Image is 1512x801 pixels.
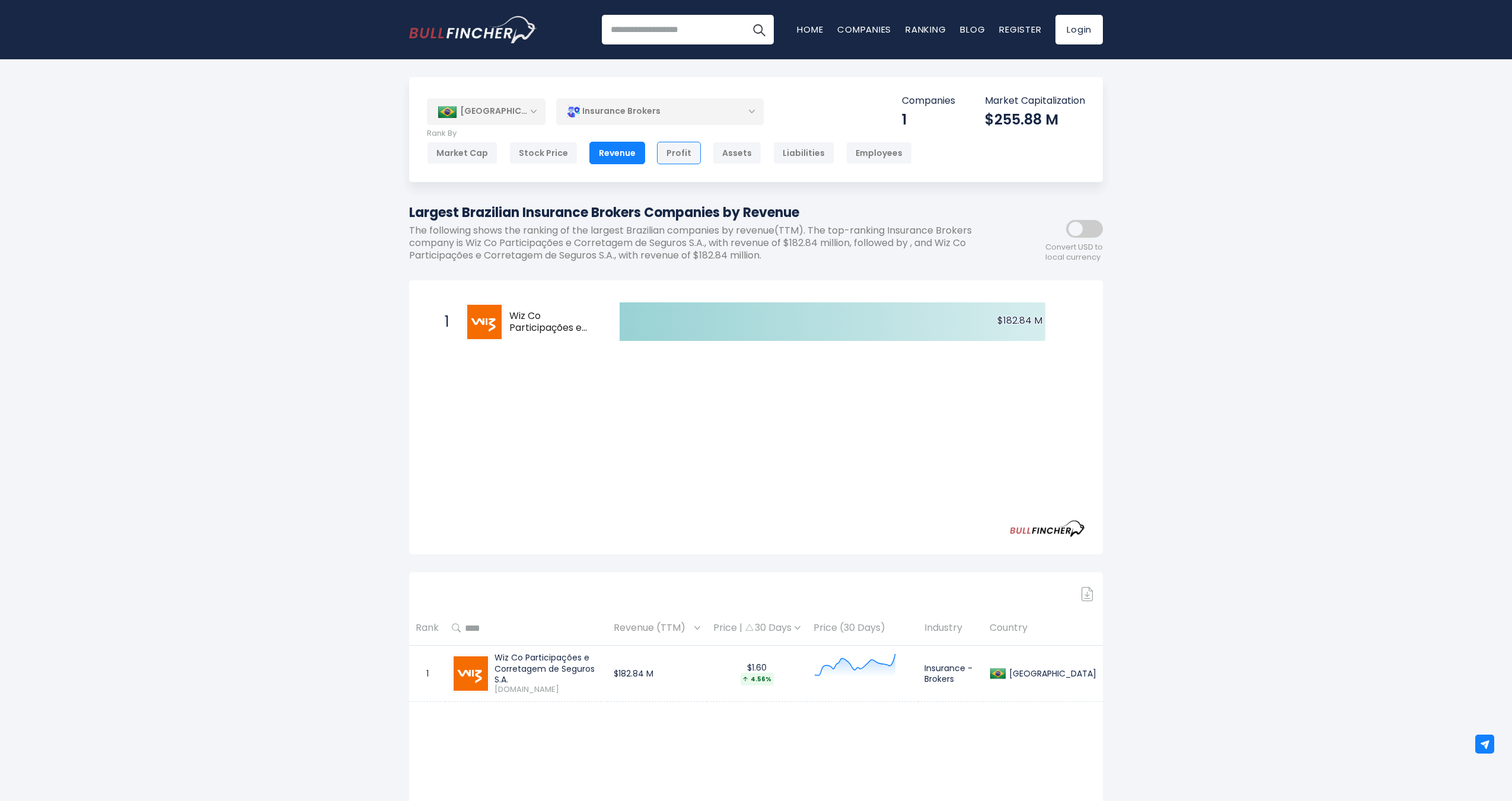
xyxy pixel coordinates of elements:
div: Profit [657,142,701,164]
button: Search [744,15,774,44]
a: Companies [837,23,891,36]
div: Employees [846,142,912,164]
img: WIZC3.SA.png [454,656,488,691]
th: Country [983,611,1103,646]
div: Stock Price [509,142,578,164]
div: [GEOGRAPHIC_DATA] [1006,668,1096,679]
div: Insurance Brokers [556,98,764,125]
div: Price | 30 Days [713,622,800,634]
div: Wiz Co Participações e Corretagem de Seguros S.A. [495,652,601,685]
div: 1 [902,110,955,129]
a: Blog [960,23,985,36]
a: Home [797,23,823,36]
text: $182.84 M [997,314,1042,327]
div: Market Cap [427,142,497,164]
span: Revenue (TTM) [614,619,691,637]
img: Bullfincher logo [409,16,537,43]
a: Ranking [905,23,946,36]
span: Convert USD to local currency [1045,242,1103,263]
div: Liabilities [773,142,834,164]
span: Wiz Co Participações e Corretagem de Seguros S.A. [509,310,599,335]
p: The following shows the ranking of the largest Brazilian companies by revenue(TTM). The top-ranki... [409,225,996,261]
td: Insurance - Brokers [918,646,983,701]
a: Go to homepage [409,16,537,43]
span: 1 [439,312,451,332]
div: Revenue [589,142,645,164]
img: Wiz Co Participações e Corretagem de Seguros S.A. [467,305,502,339]
a: Register [999,23,1041,36]
td: 1 [409,646,445,701]
th: Rank [409,611,445,646]
h1: Largest Brazilian Insurance Brokers Companies by Revenue [409,203,996,222]
p: Rank By [427,129,912,139]
div: $255.88 M [985,110,1085,129]
span: [DOMAIN_NAME] [495,685,601,695]
div: [GEOGRAPHIC_DATA] [427,98,546,125]
p: Market Capitalization [985,95,1085,107]
th: Industry [918,611,983,646]
a: Login [1055,15,1103,44]
p: Companies [902,95,955,107]
td: $182.84 M [607,646,707,701]
th: Price (30 Days) [807,611,918,646]
div: Assets [713,142,761,164]
div: $1.60 [713,662,800,685]
div: 4.56% [741,673,774,685]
